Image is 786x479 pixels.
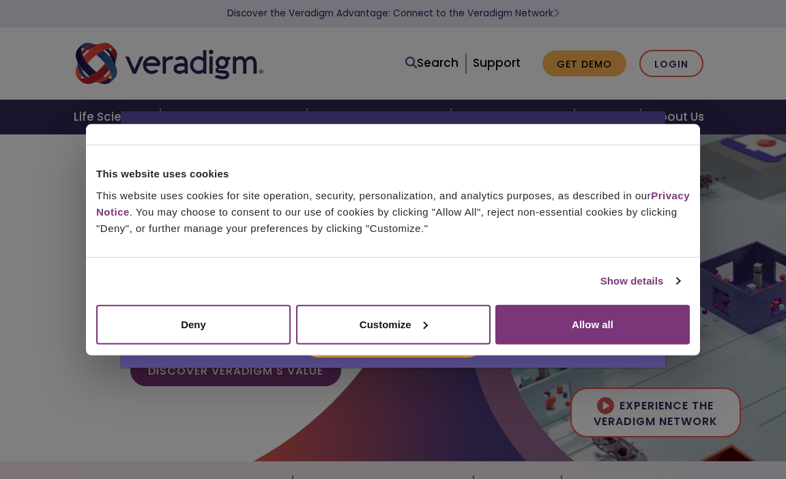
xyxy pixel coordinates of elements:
a: Show details [600,273,680,289]
button: Deny [96,304,291,344]
button: Allow all [495,304,690,344]
button: Customize [296,304,491,344]
div: This website uses cookies [96,166,690,182]
h2: Allscripts is now Veradigm [121,111,665,175]
div: This website uses cookies for site operation, security, personalization, and analytics purposes, ... [96,187,690,236]
a: Privacy Notice [96,189,690,217]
